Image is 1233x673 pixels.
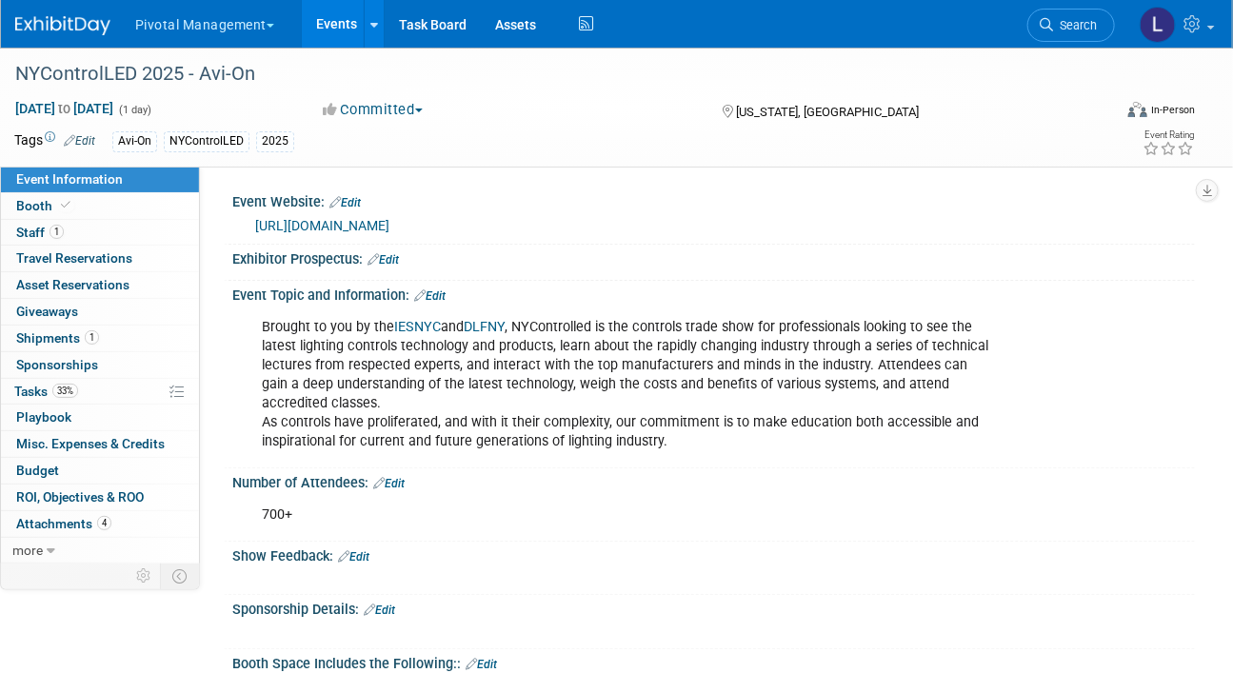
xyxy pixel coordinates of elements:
div: NYControlLED [164,131,249,151]
span: 1 [50,225,64,239]
span: ROI, Objectives & ROO [16,489,144,505]
a: Edit [338,550,369,564]
a: Asset Reservations [1,272,199,298]
button: Committed [317,100,430,120]
span: Tasks [14,384,78,399]
span: 1 [85,330,99,345]
td: Toggle Event Tabs [161,564,200,588]
span: more [12,543,43,558]
span: Travel Reservations [16,250,132,266]
a: [URL][DOMAIN_NAME] [255,218,389,233]
div: Event Rating [1143,130,1194,140]
div: Avi-On [112,131,157,151]
span: Search [1053,18,1097,32]
td: Personalize Event Tab Strip [128,564,161,588]
a: Edit [64,134,95,148]
span: Attachments [16,516,111,531]
a: Search [1027,9,1115,42]
a: Attachments4 [1,511,199,537]
div: Event Format [1022,99,1195,128]
div: 700+ [249,496,1005,534]
a: more [1,538,199,564]
span: 33% [52,384,78,398]
span: Booth [16,198,74,213]
span: [DATE] [DATE] [14,100,114,117]
span: Staff [16,225,64,240]
a: ROI, Objectives & ROO [1,485,199,510]
a: Edit [414,289,446,303]
td: Tags [14,130,95,152]
a: IESNYC [394,319,441,335]
span: (1 day) [117,104,151,116]
div: Show Feedback: [232,542,1195,566]
a: DLFNY [464,319,505,335]
a: Staff1 [1,220,199,246]
div: 2025 [256,131,294,151]
a: Travel Reservations [1,246,199,271]
div: Number of Attendees: [232,468,1195,493]
div: Event Topic and Information: [232,281,1195,306]
span: Shipments [16,330,99,346]
img: Format-Inperson.png [1128,102,1147,117]
span: Misc. Expenses & Credits [16,436,165,451]
div: Exhibitor Prospectus: [232,245,1195,269]
span: Playbook [16,409,71,425]
a: Edit [466,658,497,671]
div: Sponsorship Details: [232,595,1195,620]
a: Playbook [1,405,199,430]
span: to [55,101,73,116]
a: Tasks33% [1,379,199,405]
div: In-Person [1150,103,1195,117]
a: Giveaways [1,299,199,325]
span: Budget [16,463,59,478]
div: Brought to you by the and , NYControlled is the controls trade show for professionals looking to ... [249,308,1005,462]
span: [US_STATE], [GEOGRAPHIC_DATA] [736,105,920,119]
a: Shipments1 [1,326,199,351]
i: Booth reservation complete [61,200,70,210]
div: Event Website: [232,188,1195,212]
img: ExhibitDay [15,16,110,35]
a: Event Information [1,167,199,192]
a: Edit [364,604,395,617]
a: Misc. Expenses & Credits [1,431,199,457]
span: 4 [97,516,111,530]
span: Sponsorships [16,357,98,372]
a: Budget [1,458,199,484]
img: Leslie Pelton [1140,7,1176,43]
span: Asset Reservations [16,277,129,292]
div: NYControlLED 2025 - Avi-On [9,57,1094,91]
a: Edit [368,253,399,267]
span: Event Information [16,171,123,187]
a: Edit [373,477,405,490]
a: Edit [329,196,361,209]
a: Sponsorships [1,352,199,378]
span: Giveaways [16,304,78,319]
a: Booth [1,193,199,219]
